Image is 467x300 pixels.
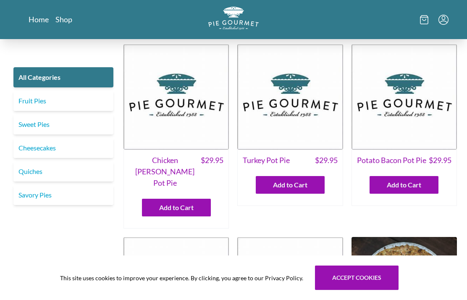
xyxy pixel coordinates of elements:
[357,155,426,166] span: Potato Bacon Pot Pie
[13,91,113,111] a: Fruit Pies
[208,7,259,32] a: Logo
[315,155,338,166] span: $ 29.95
[243,155,290,166] span: Turkey Pot Pie
[256,176,325,194] button: Add to Cart
[60,274,303,282] span: This site uses cookies to improve your experience. By clicking, you agree to our Privacy Policy.
[352,44,457,150] img: Potato Bacon Pot Pie
[55,14,72,24] a: Shop
[142,199,211,216] button: Add to Cart
[201,155,223,189] span: $ 29.95
[13,161,113,182] a: Quiches
[208,7,259,30] img: logo
[13,185,113,205] a: Savory Pies
[13,67,113,87] a: All Categories
[429,155,451,166] span: $ 29.95
[129,155,201,189] span: Chicken [PERSON_NAME] Pot Pie
[315,266,399,290] button: Accept cookies
[123,44,229,150] img: Chicken Curry Pot Pie
[370,176,438,194] button: Add to Cart
[29,14,49,24] a: Home
[438,15,449,25] button: Menu
[13,114,113,134] a: Sweet Pies
[273,180,307,190] span: Add to Cart
[13,138,113,158] a: Cheesecakes
[159,203,194,213] span: Add to Cart
[387,180,421,190] span: Add to Cart
[237,44,343,150] img: Turkey Pot Pie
